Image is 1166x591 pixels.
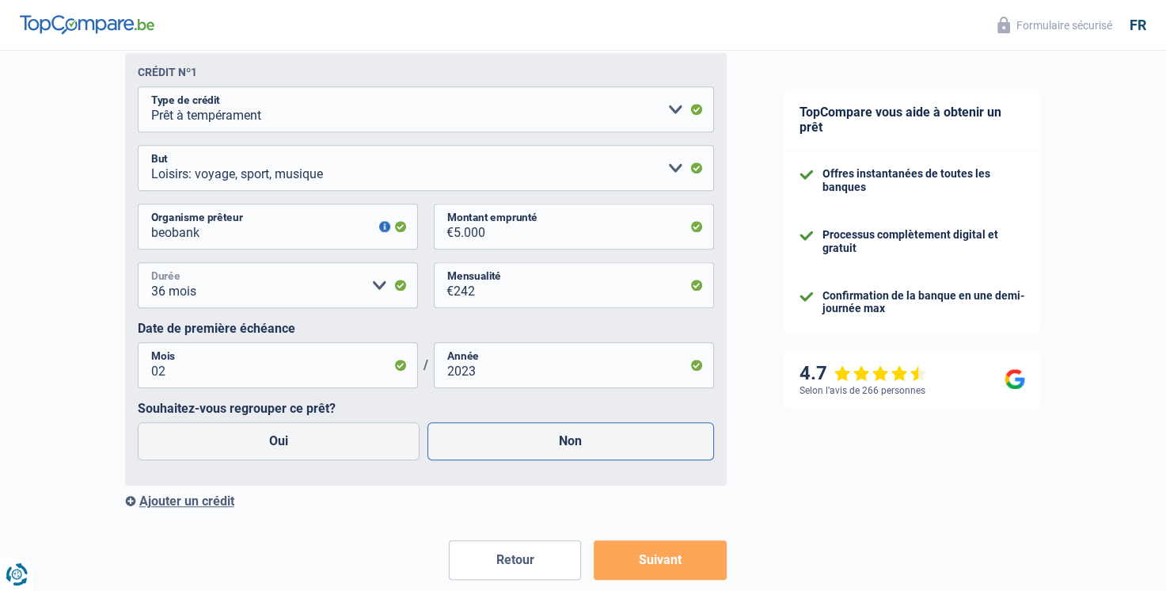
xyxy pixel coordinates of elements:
[1130,17,1146,34] div: fr
[434,204,454,250] span: €
[434,342,714,388] input: AAAA
[449,540,581,580] button: Retour
[434,262,454,308] span: €
[138,422,420,460] label: Oui
[988,12,1122,38] button: Formulaire sécurisé
[822,228,1025,255] div: Processus complètement digital et gratuit
[138,342,418,388] input: MM
[138,401,714,416] label: Souhaitez-vous regrouper ce prêt?
[418,357,434,372] span: /
[427,422,714,460] label: Non
[799,362,927,385] div: 4.7
[125,494,727,509] div: Ajouter un crédit
[822,167,1025,194] div: Offres instantanées de toutes les banques
[799,385,925,396] div: Selon l’avis de 266 personnes
[138,66,197,78] div: Crédit nº1
[784,89,1041,151] div: TopCompare vous aide à obtenir un prêt
[138,321,714,336] label: Date de première échéance
[20,15,154,34] img: TopCompare Logo
[594,540,726,580] button: Suivant
[822,289,1025,316] div: Confirmation de la banque en une demi-journée max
